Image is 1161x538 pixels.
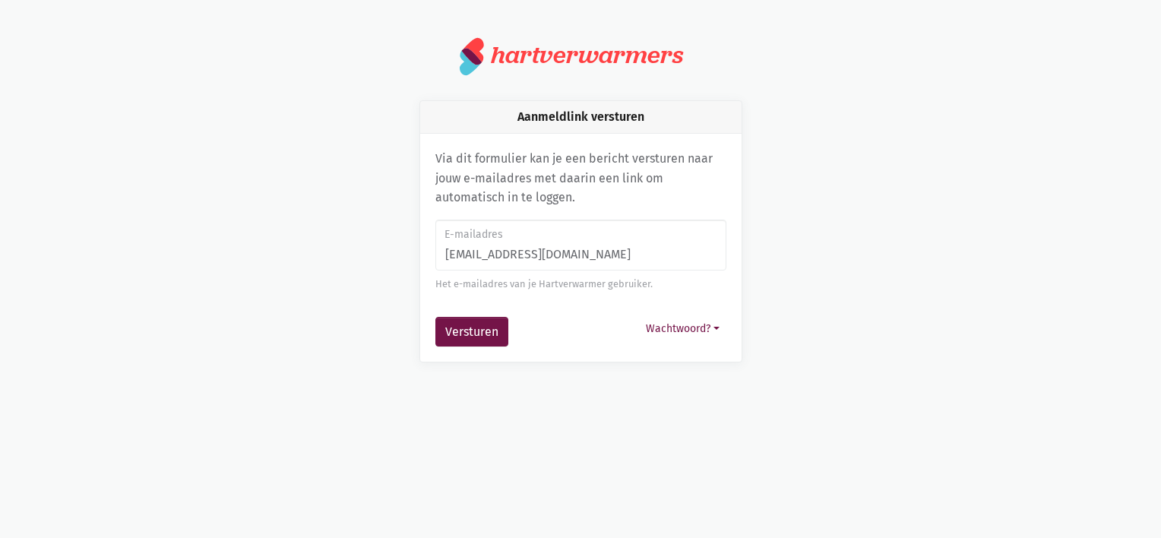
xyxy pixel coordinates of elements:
div: Het e-mailadres van je Hartverwarmer gebruiker. [435,277,726,292]
a: hartverwarmers [460,36,701,76]
img: logo.svg [460,36,485,76]
p: Via dit formulier kan je een bericht versturen naar jouw e-mailadres met daarin een link om autom... [435,149,726,207]
button: Wachtwoord? [639,317,726,340]
form: Aanmeldlink versturen [435,220,726,347]
button: Versturen [435,317,508,347]
div: hartverwarmers [491,41,683,69]
label: E-mailadres [444,226,716,243]
div: Aanmeldlink versturen [420,101,742,134]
